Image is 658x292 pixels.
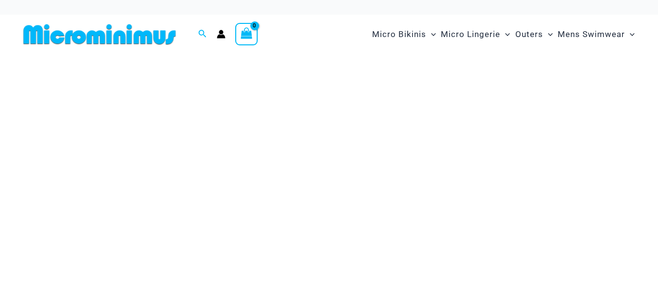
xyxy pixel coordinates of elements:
[513,19,555,49] a: OutersMenu ToggleMenu Toggle
[515,22,543,47] span: Outers
[543,22,553,47] span: Menu Toggle
[426,22,436,47] span: Menu Toggle
[555,19,637,49] a: Mens SwimwearMenu ToggleMenu Toggle
[370,19,438,49] a: Micro BikinisMenu ToggleMenu Toggle
[235,23,258,45] a: View Shopping Cart, empty
[558,22,625,47] span: Mens Swimwear
[19,23,180,45] img: MM SHOP LOGO FLAT
[625,22,635,47] span: Menu Toggle
[500,22,510,47] span: Menu Toggle
[217,30,226,39] a: Account icon link
[372,22,426,47] span: Micro Bikinis
[438,19,512,49] a: Micro LingerieMenu ToggleMenu Toggle
[368,18,639,51] nav: Site Navigation
[198,28,207,40] a: Search icon link
[441,22,500,47] span: Micro Lingerie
